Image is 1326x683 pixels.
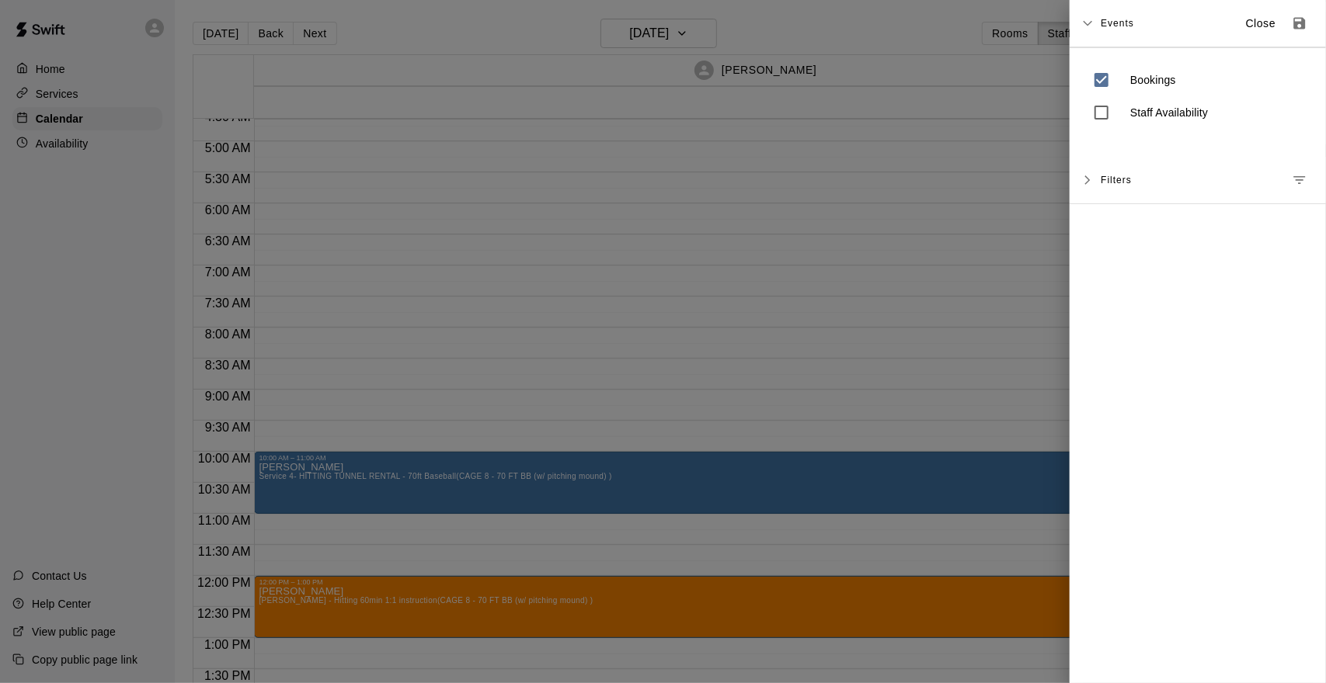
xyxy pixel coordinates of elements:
[1286,166,1314,194] button: Manage filters
[1101,166,1132,194] span: Filters
[1130,105,1208,120] p: Staff Availability
[1101,9,1134,37] span: Events
[1070,157,1326,204] div: FiltersManage filters
[1246,16,1276,32] p: Close
[1130,72,1176,88] p: Bookings
[1286,9,1314,37] button: Save as default view
[1236,11,1286,36] button: Close sidebar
